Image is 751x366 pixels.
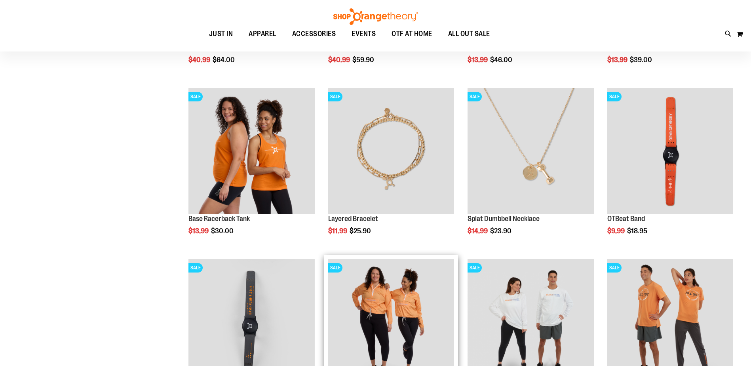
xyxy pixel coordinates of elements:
span: $59.90 [352,56,375,64]
span: $40.99 [188,56,211,64]
a: OTBeat BandSALE [607,88,733,215]
span: JUST IN [209,25,233,43]
span: SALE [328,263,342,273]
a: Layered Bracelet [328,215,378,223]
span: $25.90 [350,227,372,235]
span: OTF AT HOME [392,25,432,43]
span: $30.00 [211,227,235,235]
span: $39.00 [630,56,653,64]
span: ACCESSORIES [292,25,336,43]
span: SALE [188,92,203,101]
a: Cropped Sweatshirt [328,44,387,51]
a: Base Racerback Tank [188,215,250,223]
img: OTBeat Band [607,88,733,214]
span: $46.00 [490,56,513,64]
span: $40.99 [328,56,351,64]
span: $13.99 [188,227,210,235]
img: Base Racerback Tank [188,88,314,214]
a: Base Racerback TankSALE [188,88,314,215]
a: Layered BraceletSALE [328,88,454,215]
span: $9.99 [607,227,626,235]
span: SALE [188,263,203,273]
a: Nike Bra Tank [188,44,227,51]
div: product [324,84,458,255]
span: SALE [607,92,622,101]
span: SALE [328,92,342,101]
span: EVENTS [352,25,376,43]
span: $64.00 [213,56,236,64]
a: Splat Dumbbell Necklace [468,215,540,223]
img: Layered Bracelet [328,88,454,214]
span: SALE [468,263,482,273]
a: 24/7 Long Sleeve Crop Tee [468,44,544,51]
span: SALE [468,92,482,101]
span: APPAREL [249,25,276,43]
span: SALE [607,263,622,273]
a: Side Tie Slant Tank [607,44,661,51]
span: $18.95 [627,227,648,235]
span: $23.90 [490,227,513,235]
span: $13.99 [607,56,629,64]
span: $13.99 [468,56,489,64]
a: Front facing view of plus Necklace - GoldSALE [468,88,593,215]
img: Front facing view of plus Necklace - Gold [468,88,593,214]
div: product [464,84,597,255]
div: product [184,84,318,255]
img: Shop Orangetheory [332,8,419,25]
span: ALL OUT SALE [448,25,490,43]
span: $14.99 [468,227,489,235]
a: OTBeat Band [607,215,645,223]
div: product [603,84,737,255]
span: $11.99 [328,227,348,235]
